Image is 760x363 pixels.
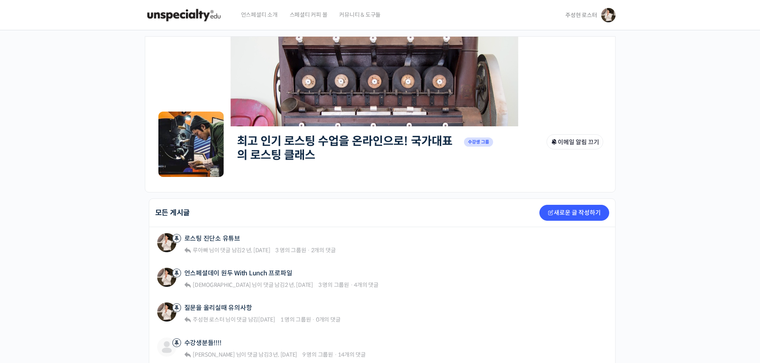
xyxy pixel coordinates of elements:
[350,281,353,288] span: ·
[191,351,235,358] a: [PERSON_NAME]
[312,316,315,323] span: ·
[191,351,297,358] span: 님이 댓글 남김
[184,304,252,312] a: 질문을 올리실때 유의사항
[184,235,240,242] a: 로스팅 진단소 유튜브
[280,316,311,323] span: 1 명의 그룹원
[565,12,597,19] span: 주성현 로스터
[285,281,313,288] a: 2 년, [DATE]
[316,316,341,323] span: 0개의 댓글
[193,281,251,288] span: [DEMOGRAPHIC_DATA]
[334,351,337,358] span: ·
[242,247,270,254] a: 2 년, [DATE]
[311,247,336,254] span: 2개의 댓글
[258,316,275,323] a: [DATE]
[464,137,494,147] span: 수강생 그룹
[237,134,452,162] a: 최고 인기 로스팅 수업을 온라인으로! 국가대표의 로스팅 클래스
[338,351,365,358] span: 14개의 댓글
[155,209,190,216] h2: 모든 게시글
[539,205,609,221] a: 새로운 글 작성하기
[547,134,603,149] button: 이메일 알림 끄기
[193,351,235,358] span: [PERSON_NAME]
[302,351,333,358] span: 9 명의 그룹원
[191,281,313,288] span: 님이 댓글 남김
[354,281,379,288] span: 4개의 댓글
[191,247,270,254] span: 님이 댓글 남김
[191,247,208,254] a: 루아빠
[193,316,224,323] span: 주성현 로스터
[184,269,292,277] a: 언스페셜데이 원두 With Lunch 프로파일
[157,110,225,178] img: Group logo of 최고 인기 로스팅 수업을 온라인으로! 국가대표의 로스팅 클래스
[318,281,349,288] span: 3 명의 그룹원
[191,316,224,323] a: 주성현 로스터
[191,281,251,288] a: [DEMOGRAPHIC_DATA]
[275,247,306,254] span: 3 명의 그룹원
[184,339,221,347] a: 수강생분들!!!!
[269,351,297,358] a: 3 년, [DATE]
[193,247,208,254] span: 루아빠
[191,316,275,323] span: 님이 댓글 남김
[307,247,310,254] span: ·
